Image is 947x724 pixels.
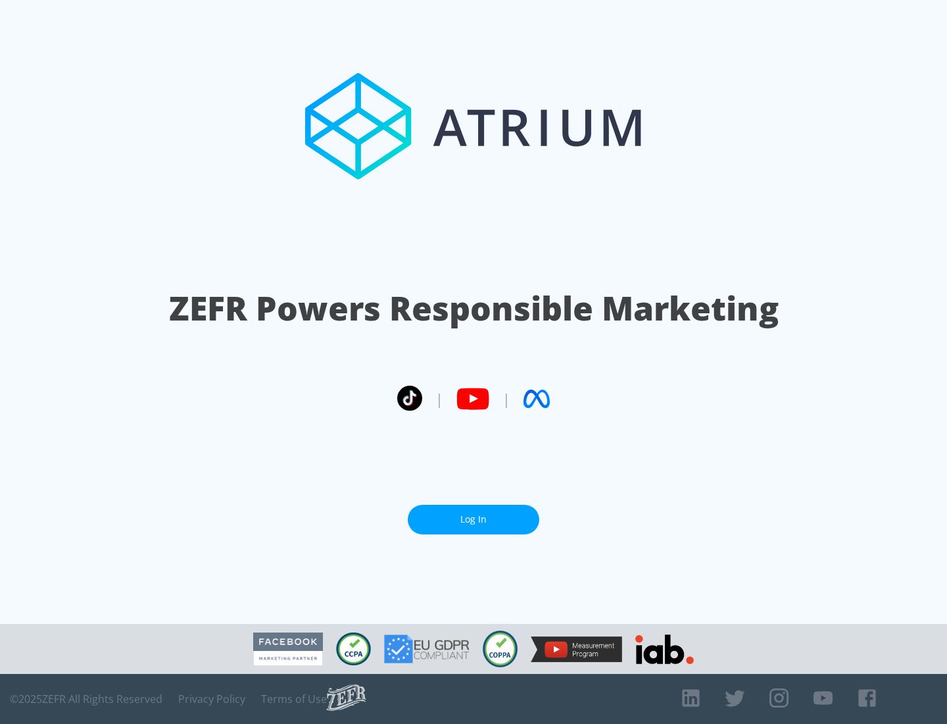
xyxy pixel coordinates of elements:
span: © 2025 ZEFR All Rights Reserved [10,692,162,706]
span: | [502,389,510,409]
img: GDPR Compliant [384,634,470,663]
img: CCPA Compliant [336,633,371,665]
img: IAB [635,634,694,664]
h1: ZEFR Powers Responsible Marketing [169,286,779,331]
a: Terms of Use [261,692,327,706]
span: | [435,389,443,409]
img: Facebook Marketing Partner [253,633,323,666]
img: COPPA Compliant [483,631,518,667]
a: Privacy Policy [178,692,245,706]
img: YouTube Measurement Program [531,636,622,662]
a: Log In [408,505,539,534]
